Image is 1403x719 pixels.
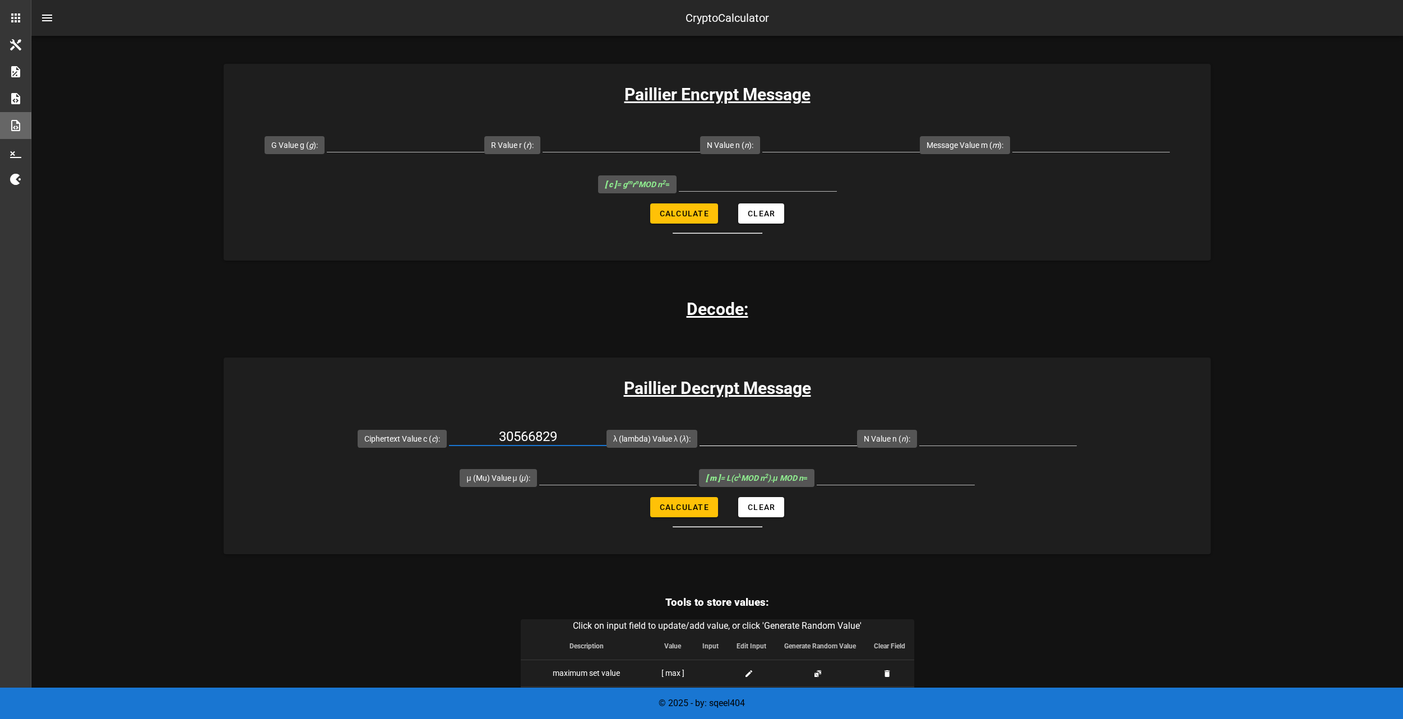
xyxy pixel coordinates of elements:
label: μ (Mu) Value μ ( ): [466,472,530,484]
i: m [992,141,999,150]
h3: Tools to store values: [521,595,914,610]
button: nav-menu-toggle [34,4,61,31]
label: N Value n ( ): [707,140,753,151]
div: CryptoCalculator [686,10,769,26]
sup: 2 [662,179,665,186]
sup: λ [738,472,741,480]
th: Generate Random Value [775,633,865,660]
sup: 2 [765,472,768,480]
button: Calculate [650,497,718,517]
span: Generate Random Value [784,642,856,650]
span: Clear [747,503,775,512]
i: n [744,141,749,150]
h3: Paillier Decrypt Message [224,375,1211,401]
span: = [706,474,807,483]
span: Value [664,642,681,650]
span: Clear Field [874,642,905,650]
th: Clear Field [865,633,914,660]
sup: m [627,179,632,186]
span: Input [702,642,719,650]
i: = g r MOD n [605,180,665,189]
i: r [526,141,529,150]
label: R Value r ( ): [491,140,534,151]
span: Calculate [659,209,709,218]
button: Clear [738,203,784,224]
td: maximum set value [521,660,652,686]
i: n [901,434,906,443]
sup: n [635,179,638,186]
label: Ciphertext Value c ( ): [364,433,440,444]
i: λ [682,434,686,443]
span: = [605,180,670,189]
span: Edit Input [737,642,766,650]
i: = L(c MOD n ).μ MOD n [706,474,803,483]
th: Value [652,633,693,660]
i: c [432,434,436,443]
th: Description [521,633,652,660]
span: Calculate [659,503,709,512]
td: [ p ] [652,686,693,713]
label: G Value g ( ): [271,140,318,151]
button: Clear [738,497,784,517]
td: [P] value [521,686,652,713]
h3: Paillier Encrypt Message [224,82,1211,107]
h3: Decode: [687,296,748,322]
th: Edit Input [728,633,775,660]
th: Input [693,633,728,660]
i: g [309,141,313,150]
span: Description [569,642,604,650]
i: μ [522,474,526,483]
span: Clear [747,209,775,218]
span: © 2025 - by: sqeel404 [659,698,745,708]
label: Message Value m ( ): [927,140,1003,151]
b: [ m ] [706,474,720,483]
label: λ (lambda) Value λ ( ): [613,433,691,444]
label: N Value n ( ): [864,433,910,444]
b: [ c ] [605,180,617,189]
button: Calculate [650,203,718,224]
caption: Click on input field to update/add value, or click 'Generate Random Value' [521,619,914,633]
td: [ max ] [652,660,693,686]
